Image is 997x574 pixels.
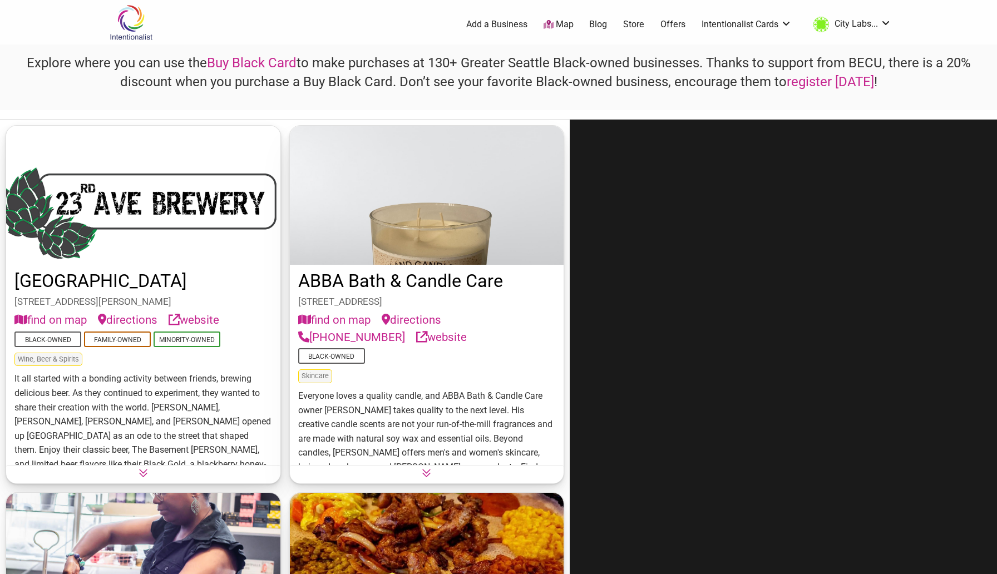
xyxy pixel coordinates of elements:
a: City Labs... [808,14,891,34]
span: Wine, Beer & Spirits [14,353,82,367]
a: Store [623,18,644,31]
span: Skincare [298,369,332,383]
span: Family-Owned [84,331,151,347]
a: [PHONE_NUMBER] [298,329,405,346]
span: Black-Owned [298,348,365,364]
p: Everyone loves a quality candle, and ABBA Bath & Candle Care owner [PERSON_NAME] takes quality to... [298,389,556,503]
span: Minority-Owned [154,331,220,347]
div: [STREET_ADDRESS][PERSON_NAME] [14,295,272,309]
a: directions [382,311,441,329]
img: Intentionalist [105,4,157,41]
button: find on map [14,311,87,329]
a: website [169,311,219,329]
a: website [416,329,467,346]
a: [GEOGRAPHIC_DATA] [14,270,187,291]
div: [STREET_ADDRESS] [298,295,556,309]
a: Offers [660,18,685,31]
a: Map [544,18,574,31]
a: Add a Business [466,18,527,31]
a: Blog [589,18,607,31]
a: directions [98,311,157,329]
a: Intentionalist Cards [702,18,792,31]
a: Buy Black Card [207,55,297,71]
button: find on map [298,311,371,329]
p: It all started with a bonding activity between friends, brewing delicious beer. As they continued... [14,372,272,486]
a: ABBA Bath & Candle Care [298,270,503,291]
h4: Explore where you can use the to make purchases at 130+ Greater Seattle Black-owned businesses. T... [9,54,988,91]
span: Black-Owned [14,331,81,347]
a: register [DATE] [787,74,874,90]
img: ABBA Bath & Candle Co candle [290,126,564,265]
img: 23rd Ave Brewery's logo [6,126,280,265]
